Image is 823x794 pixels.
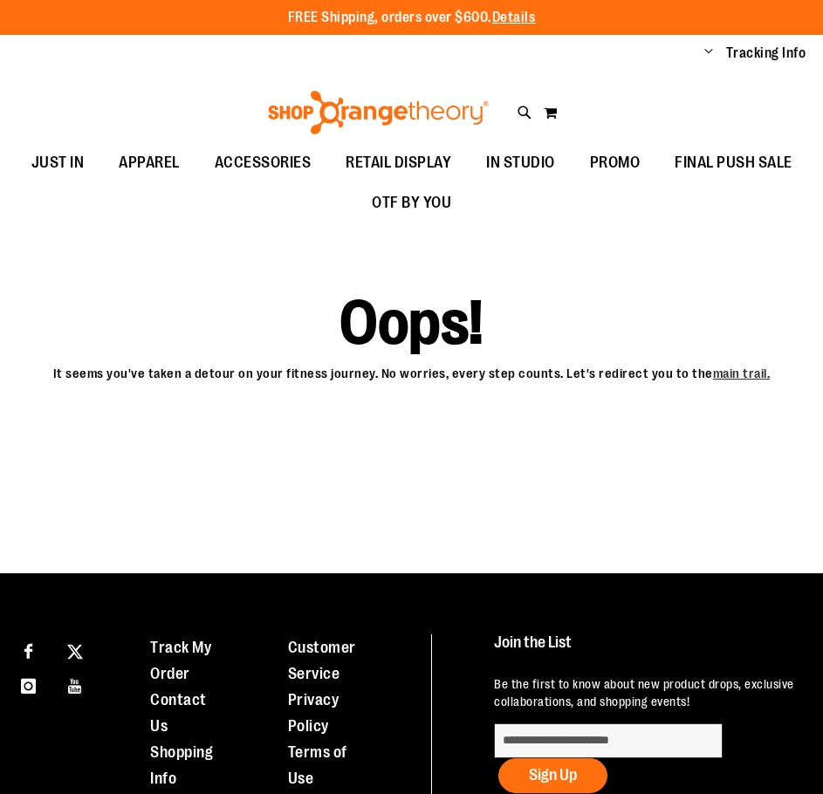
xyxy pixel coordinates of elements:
span: Sign Up [529,766,577,784]
a: Terms of Use [288,743,347,787]
a: Privacy Policy [288,691,339,735]
a: Tracking Info [726,44,806,63]
p: FREE Shipping, orders over $600. [288,8,536,28]
a: IN STUDIO [469,143,573,183]
a: Customer Service [288,639,356,682]
a: Details [492,10,536,25]
a: Visit our Facebook page [13,634,44,665]
a: Shopping Info [150,743,213,787]
p: Be the first to know about new product drops, exclusive collaborations, and shopping events! [494,675,810,710]
a: APPAREL [101,143,197,183]
span: Oops! [339,307,484,339]
a: Visit our Youtube page [60,669,91,700]
a: OTF BY YOU [354,183,469,223]
span: JUST IN [31,143,85,182]
h4: Join the List [494,634,810,667]
img: Twitter [67,644,83,660]
span: IN STUDIO [486,143,555,182]
span: ACCESSORIES [215,143,312,182]
a: PROMO [573,143,658,183]
a: Contact Us [150,691,207,735]
button: Sign Up [498,758,607,793]
p: It seems you've taken a detour on your fitness journey. No worries, every step counts. Let's redi... [31,356,792,383]
a: main trail. [713,366,771,381]
span: RETAIL DISPLAY [346,143,451,182]
a: ACCESSORIES [197,143,329,183]
a: Visit our Instagram page [13,669,44,700]
input: enter email [494,723,723,758]
a: Track My Order [150,639,211,682]
a: FINAL PUSH SALE [657,143,810,183]
button: Account menu [704,44,713,62]
span: PROMO [590,143,641,182]
img: Shop Orangetheory [265,91,491,134]
a: JUST IN [14,143,102,183]
span: APPAREL [119,143,180,182]
a: Visit our X page [60,634,91,665]
span: FINAL PUSH SALE [675,143,792,182]
a: RETAIL DISPLAY [328,143,469,183]
span: OTF BY YOU [372,183,451,222]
